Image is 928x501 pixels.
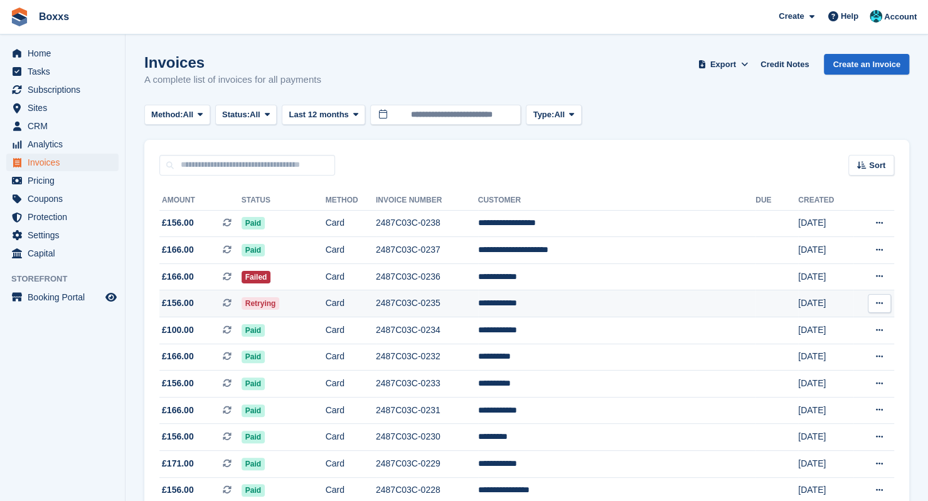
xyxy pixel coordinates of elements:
[798,451,853,478] td: [DATE]
[376,290,478,317] td: 2487C03C-0235
[28,63,103,80] span: Tasks
[779,10,804,23] span: Create
[104,290,119,305] a: Preview store
[242,431,265,443] span: Paid
[215,105,277,125] button: Status: All
[376,424,478,451] td: 2487C03C-0230
[376,210,478,237] td: 2487C03C-0238
[326,210,376,237] td: Card
[326,290,376,317] td: Card
[376,371,478,398] td: 2487C03C-0233
[242,377,265,390] span: Paid
[326,237,376,264] td: Card
[6,135,119,153] a: menu
[222,108,250,121] span: Status:
[326,424,376,451] td: Card
[242,244,265,256] span: Paid
[28,245,103,262] span: Capital
[28,99,103,117] span: Sites
[242,217,265,229] span: Paid
[162,216,194,229] span: £156.00
[695,54,750,75] button: Export
[34,6,74,27] a: Boxxs
[28,81,103,98] span: Subscriptions
[162,297,194,310] span: £156.00
[144,54,321,71] h1: Invoices
[376,263,478,290] td: 2487C03C-0236
[6,208,119,226] a: menu
[242,297,280,310] span: Retrying
[10,8,29,26] img: stora-icon-8386f47178a22dfd0bd8f6a31ec36ba5ce8667c1dd55bd0f319d3a0aa187defe.svg
[841,10,858,23] span: Help
[376,397,478,424] td: 2487C03C-0231
[884,11,917,23] span: Account
[870,10,882,23] img: Graham Buchan
[533,108,554,121] span: Type:
[6,172,119,189] a: menu
[162,243,194,256] span: £166.00
[326,451,376,478] td: Card
[6,117,119,135] a: menu
[6,245,119,262] a: menu
[478,191,755,211] th: Customer
[289,108,348,121] span: Last 12 months
[869,159,885,172] span: Sort
[326,371,376,398] td: Card
[798,424,853,451] td: [DATE]
[798,344,853,371] td: [DATE]
[242,324,265,337] span: Paid
[326,191,376,211] th: Method
[798,397,853,424] td: [DATE]
[242,271,271,283] span: Failed
[28,190,103,208] span: Coupons
[710,58,736,71] span: Export
[162,457,194,470] span: £171.00
[798,371,853,398] td: [DATE]
[151,108,183,121] span: Method:
[162,377,194,390] span: £156.00
[28,117,103,135] span: CRM
[326,317,376,344] td: Card
[798,263,853,290] td: [DATE]
[376,317,478,344] td: 2487C03C-0234
[28,288,103,306] span: Booking Portal
[242,458,265,470] span: Paid
[282,105,365,125] button: Last 12 months
[376,191,478,211] th: Invoice Number
[798,290,853,317] td: [DATE]
[798,210,853,237] td: [DATE]
[28,135,103,153] span: Analytics
[11,273,125,285] span: Storefront
[242,484,265,497] span: Paid
[144,73,321,87] p: A complete list of invoices for all payments
[376,344,478,371] td: 2487C03C-0232
[554,108,565,121] span: All
[798,191,853,211] th: Created
[162,270,194,283] span: £166.00
[162,483,194,497] span: £156.00
[798,237,853,264] td: [DATE]
[526,105,581,125] button: Type: All
[326,263,376,290] td: Card
[28,45,103,62] span: Home
[798,317,853,344] td: [DATE]
[6,45,119,62] a: menu
[242,404,265,417] span: Paid
[376,451,478,478] td: 2487C03C-0229
[6,154,119,171] a: menu
[159,191,242,211] th: Amount
[6,63,119,80] a: menu
[183,108,194,121] span: All
[755,54,814,75] a: Credit Notes
[162,430,194,443] span: £156.00
[28,226,103,244] span: Settings
[6,288,119,306] a: menu
[28,172,103,189] span: Pricing
[28,208,103,226] span: Protection
[162,350,194,363] span: £166.00
[6,99,119,117] a: menu
[242,351,265,363] span: Paid
[6,190,119,208] a: menu
[144,105,210,125] button: Method: All
[162,324,194,337] span: £100.00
